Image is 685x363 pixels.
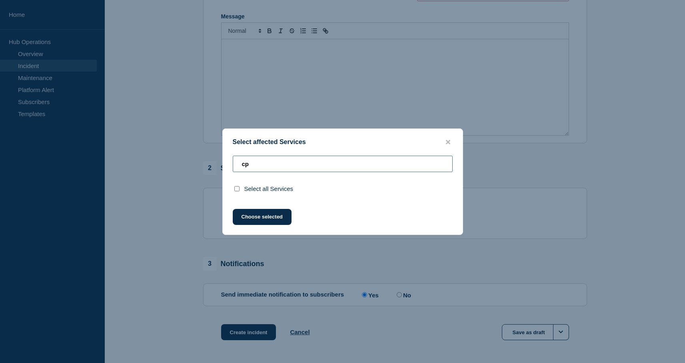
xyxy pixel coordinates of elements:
div: Select affected Services [223,138,463,146]
span: Select all Services [244,185,294,192]
input: select all checkbox [234,186,240,191]
input: Search [233,156,453,172]
button: close button [443,138,453,146]
button: Choose selected [233,209,292,225]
